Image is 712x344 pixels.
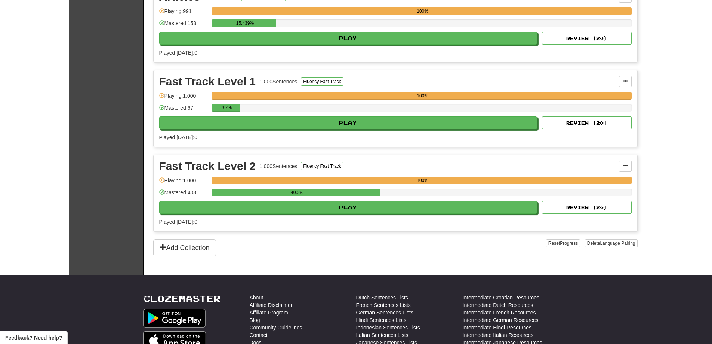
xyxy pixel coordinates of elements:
a: Clozemaster [143,294,221,303]
span: Progress [560,241,578,246]
a: Blog [250,316,260,324]
button: ResetProgress [546,239,580,247]
span: Played [DATE]: 0 [159,219,197,225]
div: Mastered: 153 [159,19,208,32]
div: Playing: 1.000 [159,177,208,189]
a: Affiliate Program [250,309,288,316]
span: Open feedback widget [5,334,62,341]
div: 6.7% [214,104,240,112]
button: Fluency Fast Track [301,77,343,86]
button: Play [159,32,537,45]
button: Play [159,116,537,129]
div: 100% [214,177,632,184]
a: Intermediate Hindi Resources [463,324,531,331]
a: French Sentences Lists [356,301,411,309]
button: Review (20) [542,116,632,129]
div: 100% [214,7,632,15]
span: Played [DATE]: 0 [159,50,197,56]
a: German Sentences Lists [356,309,413,316]
span: Language Pairing [600,241,635,246]
a: About [250,294,263,301]
button: Add Collection [153,239,216,256]
img: Get it on Google Play [143,309,206,328]
div: 40.3% [214,189,381,196]
a: Dutch Sentences Lists [356,294,408,301]
a: Hindi Sentences Lists [356,316,407,324]
div: Fast Track Level 1 [159,76,256,87]
div: Fast Track Level 2 [159,161,256,172]
a: Intermediate Croatian Resources [463,294,539,301]
div: 15.439% [214,19,276,27]
button: Review (20) [542,201,632,214]
div: Mastered: 403 [159,189,208,201]
a: Intermediate French Resources [463,309,536,316]
a: Affiliate Disclaimer [250,301,293,309]
div: 100% [214,92,632,100]
button: DeleteLanguage Pairing [585,239,638,247]
div: Playing: 991 [159,7,208,20]
button: Review (20) [542,32,632,45]
div: 1.000 Sentences [259,78,297,85]
a: Indonesian Sentences Lists [356,324,420,331]
button: Fluency Fast Track [301,162,343,170]
span: Played [DATE]: 0 [159,134,197,140]
div: Playing: 1.000 [159,92,208,104]
a: Intermediate German Resources [463,316,539,324]
a: Intermediate Italian Resources [463,331,534,339]
div: Mastered: 67 [159,104,208,116]
div: 1.000 Sentences [259,162,297,170]
button: Play [159,201,537,214]
a: Intermediate Dutch Resources [463,301,533,309]
a: Contact [250,331,268,339]
a: Community Guidelines [250,324,302,331]
a: Italian Sentences Lists [356,331,409,339]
